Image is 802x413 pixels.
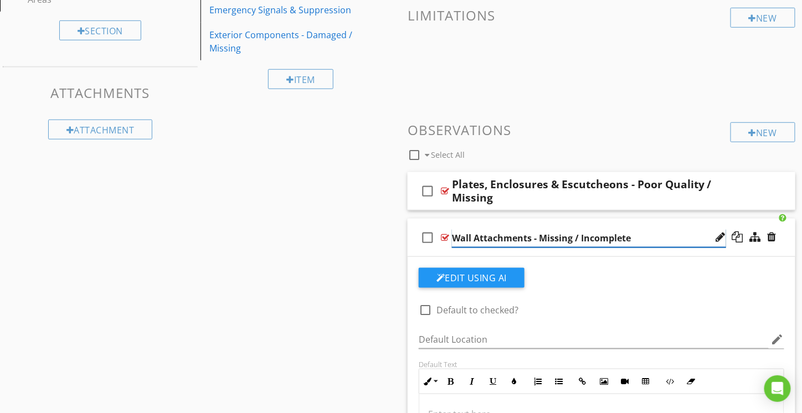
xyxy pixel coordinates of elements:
div: New [731,122,795,142]
i: edit [771,333,784,346]
button: Insert Link (Ctrl+K) [572,371,593,392]
span: Select All [431,149,465,160]
h3: Observations [408,122,795,137]
button: Colors [503,371,525,392]
div: Section [59,20,141,40]
button: Bold (Ctrl+B) [440,371,461,392]
div: Default Text [419,360,784,369]
button: Edit Using AI [419,268,525,288]
div: Open Intercom Messenger [764,375,791,402]
h3: Limitations [408,8,795,23]
button: Inline Style [419,371,440,392]
label: Default to checked? [436,304,518,316]
button: Underline (Ctrl+U) [482,371,503,392]
button: Insert Table [635,371,656,392]
i: check_box_outline_blank [419,178,436,204]
button: Unordered List [548,371,569,392]
button: Ordered List [527,371,548,392]
button: Code View [659,371,680,392]
input: Default Location [419,331,769,349]
div: Plates, Enclosures & Escutcheons - Poor Quality / Missing [452,178,726,204]
div: Exterior Components - Damaged / Missing [209,28,354,55]
i: check_box_outline_blank [419,224,436,251]
button: Clear Formatting [680,371,701,392]
div: New [731,8,795,28]
button: Italic (Ctrl+I) [461,371,482,392]
div: Item [268,69,333,89]
button: Insert Image (Ctrl+P) [593,371,614,392]
button: Insert Video [614,371,635,392]
div: Attachment [48,120,153,140]
div: Emergency Signals & Suppression [209,3,354,17]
